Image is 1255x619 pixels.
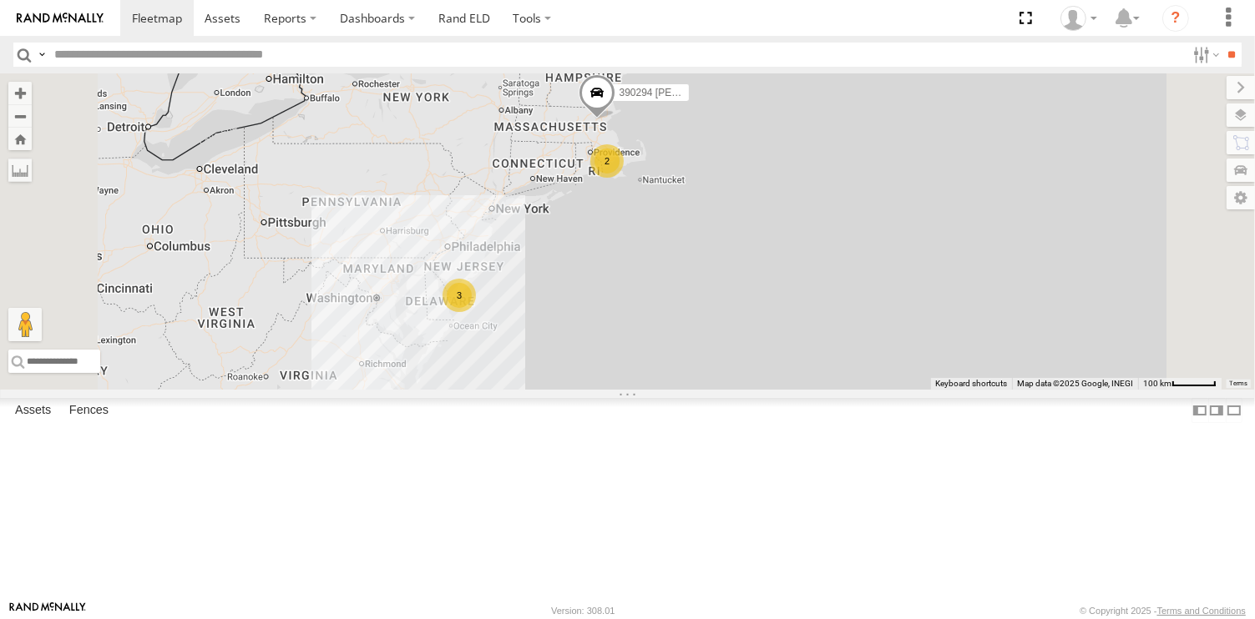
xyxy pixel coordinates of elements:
div: © Copyright 2025 - [1080,606,1246,616]
button: Zoom in [8,82,32,104]
button: Zoom out [8,104,32,128]
img: rand-logo.svg [17,13,104,24]
button: Keyboard shortcuts [935,378,1007,390]
label: Hide Summary Table [1226,398,1242,422]
label: Fences [61,399,117,422]
label: Search Query [35,43,48,67]
span: 100 km [1143,379,1172,388]
a: Terms (opens in new tab) [1230,380,1247,387]
i: ? [1162,5,1189,32]
label: Dock Summary Table to the Left [1192,398,1208,422]
label: Dock Summary Table to the Right [1208,398,1225,422]
span: Map data ©2025 Google, INEGI [1017,379,1133,388]
button: Drag Pegman onto the map to open Street View [8,308,42,341]
label: Measure [8,159,32,182]
label: Search Filter Options [1187,43,1222,67]
div: 3 [443,279,476,312]
a: Terms and Conditions [1157,606,1246,616]
a: Visit our Website [9,602,86,619]
div: Version: 308.01 [551,606,615,616]
span: 390294 [PERSON_NAME] [619,87,737,98]
label: Map Settings [1227,186,1255,209]
label: Assets [7,399,59,422]
div: 2 [590,144,624,178]
button: Map Scale: 100 km per 50 pixels [1138,378,1222,390]
button: Zoom Home [8,128,32,150]
div: Dale Gerhard [1055,6,1103,31]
